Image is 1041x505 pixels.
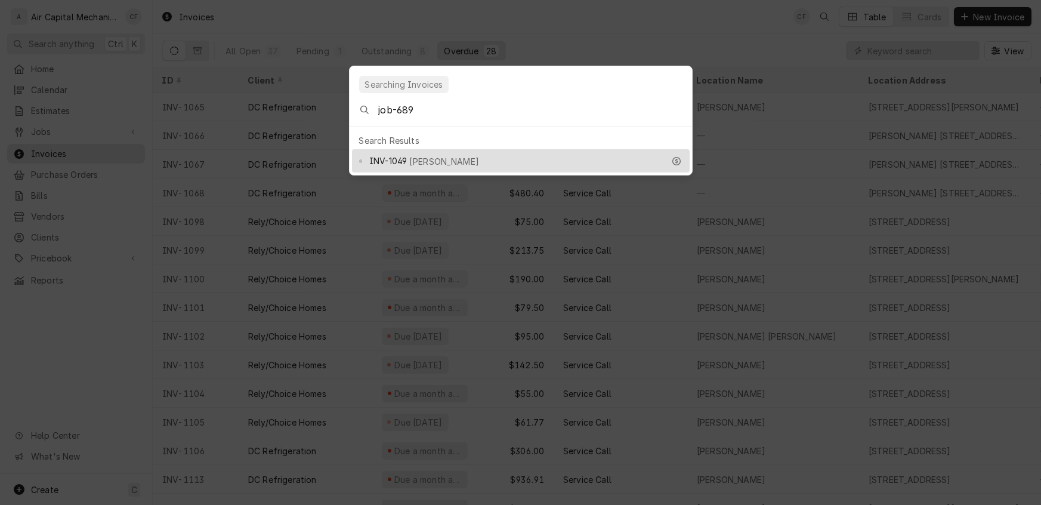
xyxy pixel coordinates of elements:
span: [PERSON_NAME] [409,155,479,168]
div: Suggestions [352,132,690,173]
span: INV-1049 [369,155,407,167]
div: Global Command Menu [349,66,693,175]
div: Search Results [352,132,690,149]
div: Searching Invoices [364,78,444,91]
input: Search [378,93,691,127]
